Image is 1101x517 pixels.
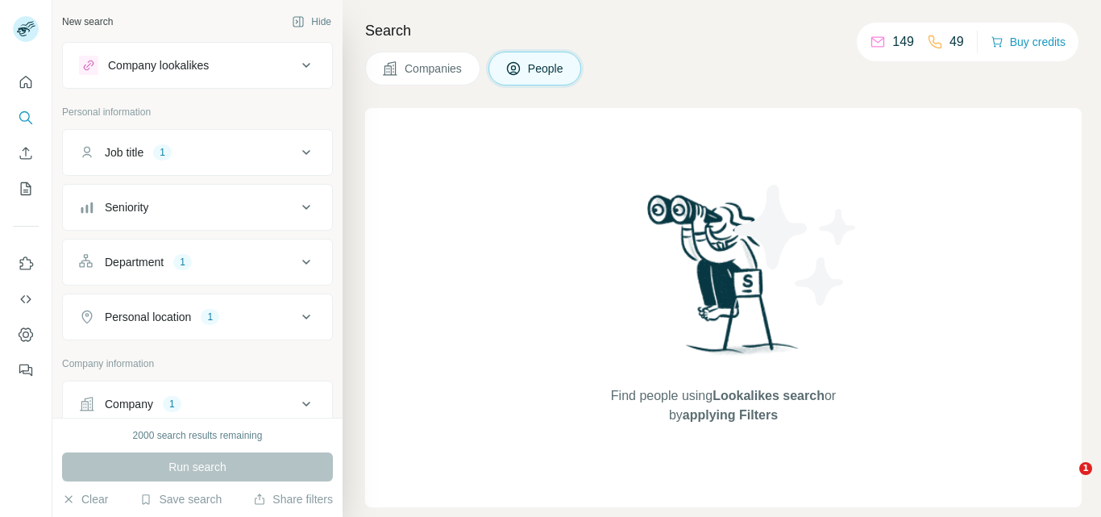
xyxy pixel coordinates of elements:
div: 1 [153,145,172,160]
div: 1 [201,310,219,324]
span: Lookalikes search [713,389,825,402]
div: 2000 search results remaining [133,428,263,443]
span: Companies [405,60,463,77]
p: 49 [949,32,964,52]
iframe: Intercom live chat [1046,462,1085,501]
h4: Search [365,19,1082,42]
span: Find people using or by [594,386,852,425]
div: Seniority [105,199,148,215]
button: Share filters [253,491,333,507]
div: Job title [105,144,143,161]
p: 149 [892,32,914,52]
div: New search [62,15,113,29]
div: Company lookalikes [108,57,209,73]
button: Enrich CSV [13,139,39,168]
button: Save search [139,491,222,507]
button: Use Surfe on LinkedIn [13,249,39,278]
p: Personal information [62,105,333,119]
button: Use Surfe API [13,285,39,314]
span: applying Filters [683,408,778,422]
button: Hide [280,10,343,34]
div: 1 [163,397,181,411]
img: Surfe Illustration - Stars [724,173,869,318]
p: Company information [62,356,333,371]
button: Company lookalikes [63,46,332,85]
button: Department1 [63,243,332,281]
span: 1 [1079,462,1092,475]
span: People [528,60,565,77]
button: My lists [13,174,39,203]
button: Company1 [63,385,332,423]
div: Company [105,396,153,412]
button: Quick start [13,68,39,97]
button: Dashboard [13,320,39,349]
button: Search [13,103,39,132]
button: Feedback [13,356,39,385]
div: Department [105,254,164,270]
button: Buy credits [991,31,1066,53]
button: Clear [62,491,108,507]
button: Personal location1 [63,298,332,336]
img: Surfe Illustration - Woman searching with binoculars [640,190,808,370]
div: Personal location [105,309,191,325]
button: Seniority [63,188,332,227]
div: 1 [173,255,192,269]
button: Job title1 [63,133,332,172]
